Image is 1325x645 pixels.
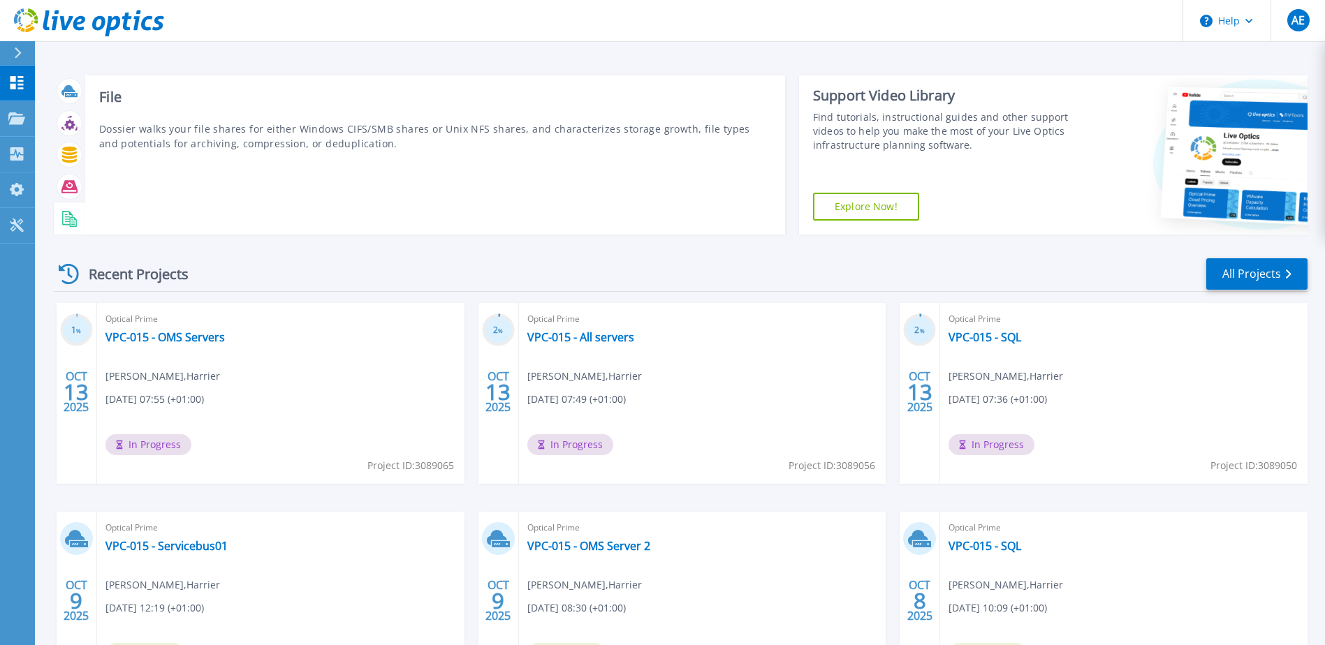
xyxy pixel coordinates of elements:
[63,366,89,417] div: OCT 2025
[914,595,926,607] span: 8
[105,434,191,455] span: In Progress
[949,330,1021,344] a: VPC-015 - SQL
[813,193,919,221] a: Explore Now!
[105,392,204,407] span: [DATE] 07:55 (+01:00)
[527,520,878,535] span: Optical Prime
[527,311,878,327] span: Optical Prime
[54,257,207,291] div: Recent Projects
[1210,458,1297,473] span: Project ID: 3089050
[789,458,875,473] span: Project ID: 3089056
[1291,15,1305,26] span: AE
[949,577,1063,593] span: [PERSON_NAME] , Harrier
[485,386,511,398] span: 13
[485,366,511,417] div: OCT 2025
[527,539,650,553] a: VPC-015 - OMS Server 2
[949,369,1063,384] span: [PERSON_NAME] , Harrier
[1206,258,1308,290] a: All Projects
[367,458,454,473] span: Project ID: 3089065
[492,595,504,607] span: 9
[527,392,626,407] span: [DATE] 07:49 (+01:00)
[949,392,1047,407] span: [DATE] 07:36 (+01:00)
[903,322,936,339] h3: 2
[527,600,626,616] span: [DATE] 08:30 (+01:00)
[498,327,503,334] span: %
[105,330,225,344] a: VPC-015 - OMS Servers
[949,434,1034,455] span: In Progress
[99,121,771,151] p: Dossier walks your file shares for either Windows CIFS/SMB shares or Unix NFS shares, and charact...
[813,87,1072,105] div: Support Video Library
[63,575,89,626] div: OCT 2025
[485,575,511,626] div: OCT 2025
[907,366,933,417] div: OCT 2025
[813,110,1072,152] div: Find tutorials, instructional guides and other support videos to help you make the most of your L...
[527,577,642,593] span: [PERSON_NAME] , Harrier
[949,520,1299,535] span: Optical Prime
[105,520,456,535] span: Optical Prime
[482,322,515,339] h3: 2
[527,330,634,344] a: VPC-015 - All servers
[60,322,93,339] h3: 1
[64,386,89,398] span: 13
[949,311,1299,327] span: Optical Prime
[105,311,456,327] span: Optical Prime
[527,369,642,384] span: [PERSON_NAME] , Harrier
[99,89,771,105] h3: File
[70,595,82,607] span: 9
[76,327,81,334] span: %
[105,539,228,553] a: VPC-015 - Servicebus01
[907,386,932,398] span: 13
[105,577,220,593] span: [PERSON_NAME] , Harrier
[949,600,1047,616] span: [DATE] 10:09 (+01:00)
[527,434,613,455] span: In Progress
[920,327,925,334] span: %
[949,539,1021,553] a: VPC-015 - SQL
[907,575,933,626] div: OCT 2025
[105,600,204,616] span: [DATE] 12:19 (+01:00)
[105,369,220,384] span: [PERSON_NAME] , Harrier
